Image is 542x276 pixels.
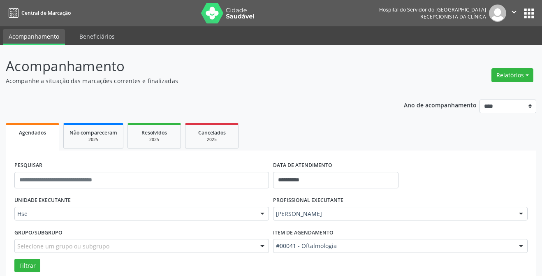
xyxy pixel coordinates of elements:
[276,210,511,218] span: [PERSON_NAME]
[69,129,117,136] span: Não compareceram
[510,7,519,16] i: 
[6,56,377,77] p: Acompanhamento
[522,6,536,21] button: apps
[14,226,63,239] label: Grupo/Subgrupo
[198,129,226,136] span: Cancelados
[69,137,117,143] div: 2025
[21,9,71,16] span: Central de Marcação
[379,6,486,13] div: Hospital do Servidor do [GEOGRAPHIC_DATA]
[491,68,533,82] button: Relatórios
[273,159,332,172] label: DATA DE ATENDIMENTO
[14,159,42,172] label: PESQUISAR
[276,242,511,250] span: #00041 - Oftalmologia
[489,5,506,22] img: img
[420,13,486,20] span: Recepcionista da clínica
[404,100,477,110] p: Ano de acompanhamento
[273,194,343,207] label: PROFISSIONAL EXECUTANTE
[19,129,46,136] span: Agendados
[17,210,252,218] span: Hse
[141,129,167,136] span: Resolvidos
[3,29,65,45] a: Acompanhamento
[273,226,334,239] label: Item de agendamento
[191,137,232,143] div: 2025
[134,137,175,143] div: 2025
[14,194,71,207] label: UNIDADE EXECUTANTE
[74,29,120,44] a: Beneficiários
[14,259,40,273] button: Filtrar
[17,242,109,250] span: Selecione um grupo ou subgrupo
[6,77,377,85] p: Acompanhe a situação das marcações correntes e finalizadas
